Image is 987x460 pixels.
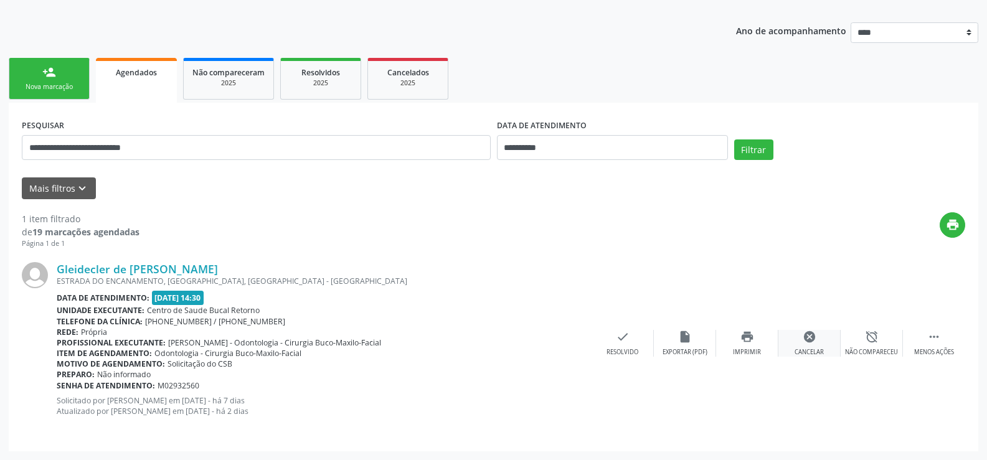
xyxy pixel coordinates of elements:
div: 2025 [192,78,265,88]
span: Própria [81,327,107,337]
div: Exportar (PDF) [663,348,707,357]
i: print [946,218,960,232]
b: Profissional executante: [57,337,166,348]
div: Cancelar [795,348,824,357]
i: insert_drive_file [678,330,692,344]
i: cancel [803,330,816,344]
i: alarm_off [865,330,879,344]
b: Data de atendimento: [57,293,149,303]
div: Não compareceu [845,348,898,357]
span: Centro de Saude Bucal Retorno [147,305,260,316]
div: ESTRADA DO ENCANAMENTO, [GEOGRAPHIC_DATA], [GEOGRAPHIC_DATA] - [GEOGRAPHIC_DATA] [57,276,592,286]
a: Gleidecler de [PERSON_NAME] [57,262,218,276]
span: [PERSON_NAME] - Odontologia - Cirurgia Buco-Maxilo-Facial [168,337,381,348]
i: check [616,330,630,344]
b: Motivo de agendamento: [57,359,165,369]
label: DATA DE ATENDIMENTO [497,116,587,135]
img: img [22,262,48,288]
b: Senha de atendimento: [57,380,155,391]
b: Item de agendamento: [57,348,152,359]
span: Odontologia - Cirurgia Buco-Maxilo-Facial [154,348,301,359]
button: print [940,212,965,238]
div: Resolvido [607,348,638,357]
span: [PHONE_NUMBER] / [PHONE_NUMBER] [145,316,285,327]
span: Não compareceram [192,67,265,78]
span: Não informado [97,369,151,380]
div: Imprimir [733,348,761,357]
div: person_add [42,65,56,79]
span: Resolvidos [301,67,340,78]
div: Página 1 de 1 [22,238,139,249]
p: Ano de acompanhamento [736,22,846,38]
p: Solicitado por [PERSON_NAME] em [DATE] - há 7 dias Atualizado por [PERSON_NAME] em [DATE] - há 2 ... [57,395,592,416]
span: Agendados [116,67,157,78]
div: de [22,225,139,238]
button: Mais filtroskeyboard_arrow_down [22,177,96,199]
span: [DATE] 14:30 [152,291,204,305]
i: print [740,330,754,344]
b: Unidade executante: [57,305,144,316]
span: Solicitação do CSB [168,359,232,369]
span: M02932560 [158,380,199,391]
strong: 19 marcações agendadas [32,226,139,238]
span: Cancelados [387,67,429,78]
button: Filtrar [734,139,773,161]
div: Menos ações [914,348,954,357]
b: Rede: [57,327,78,337]
i:  [927,330,941,344]
b: Preparo: [57,369,95,380]
div: Nova marcação [18,82,80,92]
div: 2025 [377,78,439,88]
div: 2025 [290,78,352,88]
div: 1 item filtrado [22,212,139,225]
i: keyboard_arrow_down [75,182,89,195]
label: PESQUISAR [22,116,64,135]
b: Telefone da clínica: [57,316,143,327]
